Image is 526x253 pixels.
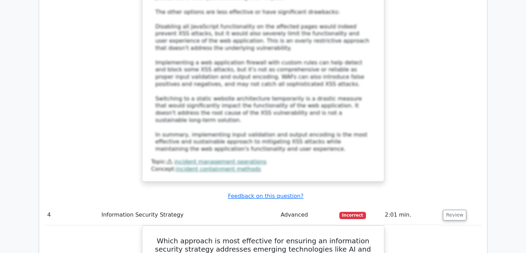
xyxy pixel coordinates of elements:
[339,212,366,219] span: Incorrect
[278,205,337,225] td: Advanced
[99,205,278,225] td: Information Security Strategy
[151,158,375,166] div: Topic:
[176,166,261,172] a: incident containment methods
[174,158,267,165] a: incident management operations
[382,205,440,225] td: 2:01 min.
[228,193,303,199] a: Feedback on this question?
[151,166,375,173] div: Concept:
[443,210,466,220] button: Review
[45,205,99,225] td: 4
